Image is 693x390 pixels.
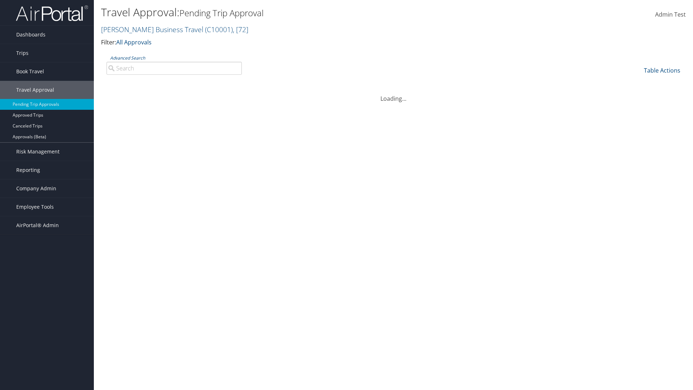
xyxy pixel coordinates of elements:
span: Travel Approval [16,81,54,99]
a: Admin Test [655,4,686,26]
span: Admin Test [655,10,686,18]
span: Book Travel [16,62,44,81]
span: Employee Tools [16,198,54,216]
input: Advanced Search [106,62,242,75]
span: , [ 72 ] [233,25,248,34]
p: Filter: [101,38,491,47]
span: Trips [16,44,29,62]
a: All Approvals [116,38,152,46]
span: AirPortal® Admin [16,216,59,234]
h1: Travel Approval: [101,5,491,20]
span: ( C10001 ) [205,25,233,34]
img: airportal-logo.png [16,5,88,22]
span: Reporting [16,161,40,179]
a: Table Actions [644,66,680,74]
div: Loading... [101,86,686,103]
small: Pending Trip Approval [179,7,263,19]
span: Risk Management [16,143,60,161]
span: Dashboards [16,26,45,44]
a: Advanced Search [110,55,145,61]
a: [PERSON_NAME] Business Travel [101,25,248,34]
span: Company Admin [16,179,56,198]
